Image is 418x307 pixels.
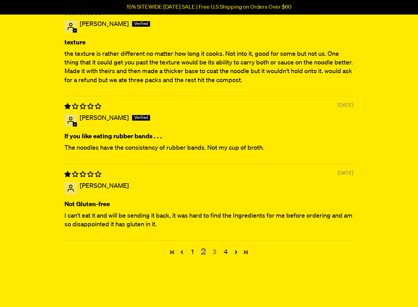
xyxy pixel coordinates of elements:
[80,21,129,27] span: [PERSON_NAME]
[80,183,129,189] span: [PERSON_NAME]
[338,170,354,177] span: [DATE]
[64,172,101,178] span: 1 star review
[209,248,220,257] a: Page 3
[167,247,177,257] a: Page 1
[127,4,291,10] p: 15% SITEWIDE [DATE] SALE | Free U.S Shipping on Orders Over $60
[64,200,354,209] b: Not Gluten-free
[64,144,354,152] p: The noodles have the consistency of rubber bands. Not my cup of broth.
[64,212,354,229] p: I can't eat it and will be sending it back, it was hard to find the Ingredients for me before ord...
[80,115,129,121] span: [PERSON_NAME]
[64,38,354,47] b: texture
[231,247,241,257] a: Page 3
[64,132,354,141] b: If you like eating rubber bands . . .
[177,247,187,257] a: Page 1
[338,102,354,109] span: [DATE]
[64,50,354,85] p: the texture is rather different no matter how long it cooks. Not into it, good for some but not u...
[187,248,198,257] a: Page 1
[220,248,231,257] a: Page 4
[241,247,251,257] a: Page 17
[64,104,101,110] span: 1 star review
